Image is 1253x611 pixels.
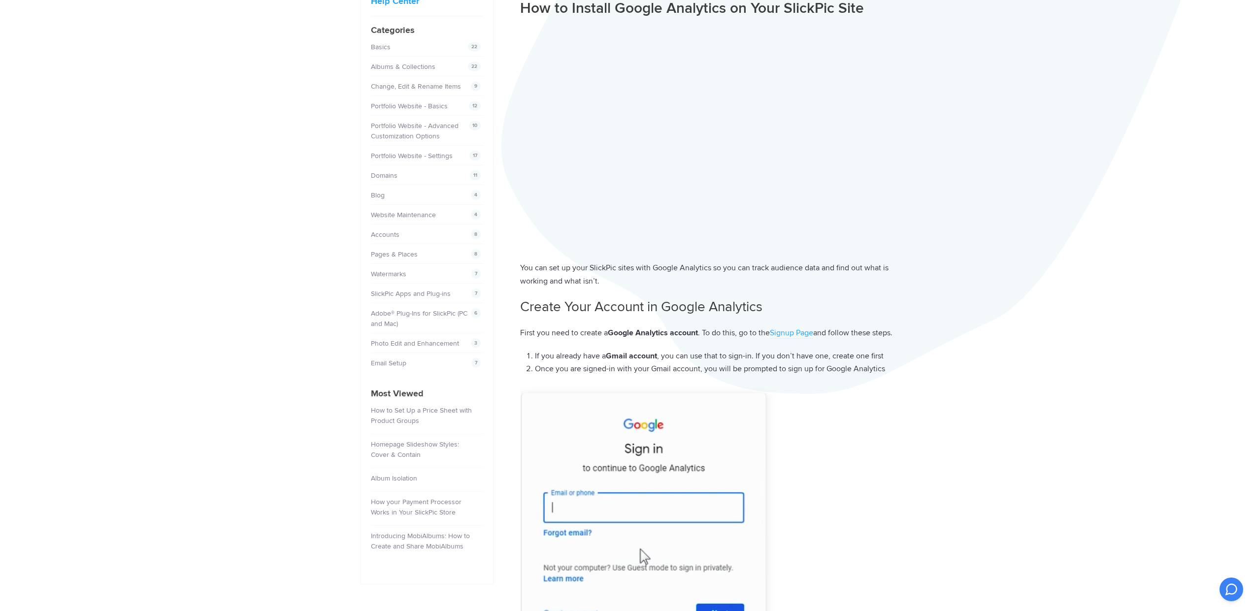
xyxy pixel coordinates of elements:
span: 7 [471,289,481,298]
a: Watermarks [371,270,406,278]
span: 4 [471,190,481,200]
span: 7 [471,358,481,368]
li: Once you are signed-in with your Gmail account, you will be prompted to sign up for Google Analytics [535,362,892,376]
span: 17 [469,151,481,161]
a: Adobe® Plug-Ins for SlickPic (PC and Mac) [371,309,467,328]
p: You can set up your SlickPic sites with Google Analytics so you can track audience data and find ... [520,261,892,288]
a: Blog [371,191,385,199]
a: Accounts [371,230,399,239]
a: Portfolio Website - Settings [371,152,453,160]
a: Pages & Places [371,250,418,258]
a: Basics [371,43,391,51]
li: If you already have a , you can use that to sign-in. If you don’t have one, create one first [535,350,892,363]
span: 22 [468,42,481,52]
a: Website Maintenance [371,211,436,219]
strong: Google Analytics account [608,328,698,338]
iframe: GoogleAnalytics [520,26,892,248]
strong: Gmail account [606,351,657,361]
h4: Categories [371,24,483,37]
span: 8 [471,229,481,239]
a: Portfolio Website - Advanced Customization Options [371,122,459,140]
span: 22 [468,62,481,71]
a: Email Setup [371,359,406,367]
a: How your Payment Processor Works in Your SlickPic Store [371,498,462,516]
a: Domains [371,171,397,180]
a: Signup Page [770,328,813,339]
a: Portfolio Website - Basics [371,102,448,110]
h2: Create Your Account in Google Analytics [520,297,892,317]
h4: Most Viewed [371,387,483,400]
span: 7 [471,269,481,279]
span: 11 [470,170,481,180]
a: Homepage Slideshow Styles: Cover & Contain [371,440,459,459]
span: 9 [471,81,481,91]
span: 12 [469,101,481,111]
span: 4 [471,210,481,220]
span: 6 [471,308,481,318]
a: Photo Edit and Enhancement [371,339,459,348]
a: Albums & Collections [371,63,435,71]
a: How to Set Up a Price Sheet with Product Groups [371,406,472,425]
a: Change, Edit & Rename Items [371,82,461,91]
span: 10 [469,121,481,130]
span: 8 [471,249,481,259]
span: 3 [471,338,481,348]
p: First you need to create a . To do this, go to the and follow these steps. [520,326,892,340]
a: Album Isolation [371,474,417,482]
a: Introducing MobiAlbums: How to Create and Share MobiAlbums [371,532,470,550]
a: SlickPic Apps and Plug-ins [371,289,451,298]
